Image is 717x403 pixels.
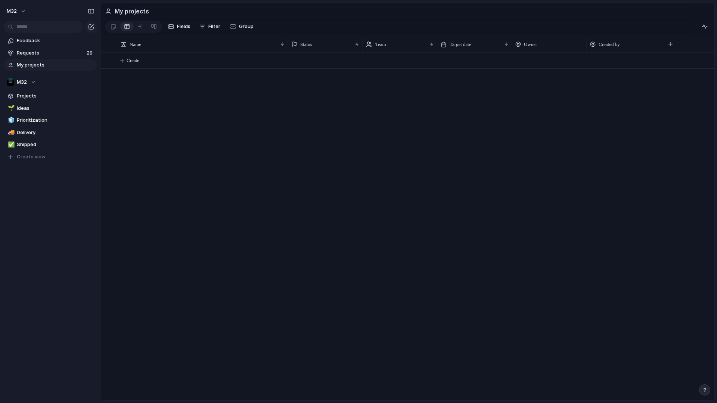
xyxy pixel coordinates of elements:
button: 🚚 [7,129,14,136]
span: Ideas [17,105,94,112]
div: 🚚 [8,128,13,137]
button: 🧊 [7,117,14,124]
button: Create view [4,151,97,162]
span: 29 [87,49,94,57]
span: Requests [17,49,84,57]
a: 🧊Prioritization [4,115,97,126]
h2: My projects [115,7,149,16]
span: Created by [599,41,620,48]
a: Requests29 [4,47,97,59]
a: Feedback [4,35,97,46]
button: Fields [165,21,193,32]
span: Name [130,41,141,48]
span: Filter [208,23,220,30]
span: Status [300,41,312,48]
span: Create view [17,153,46,161]
span: Target date [450,41,471,48]
div: 🌱 [8,104,13,112]
div: 🧊 [8,116,13,125]
span: Delivery [17,129,94,136]
a: 🌱Ideas [4,103,97,114]
span: Create [127,57,139,64]
span: Fields [177,23,190,30]
span: Feedback [17,37,94,44]
span: Prioritization [17,117,94,124]
span: m32 [7,7,17,15]
button: ✅ [7,141,14,148]
button: Group [226,21,257,32]
a: 🚚Delivery [4,127,97,138]
button: m32 [3,5,30,17]
span: M32 [17,78,27,86]
div: ✅ [8,140,13,149]
span: Owner [524,41,537,48]
span: Shipped [17,141,94,148]
a: Projects [4,90,97,102]
span: Team [375,41,386,48]
a: ✅Shipped [4,139,97,150]
button: Filter [196,21,223,32]
span: Group [239,23,254,30]
button: M32 [4,77,97,88]
span: Projects [17,92,94,100]
button: 🌱 [7,105,14,112]
a: My projects [4,59,97,71]
span: My projects [17,61,94,69]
